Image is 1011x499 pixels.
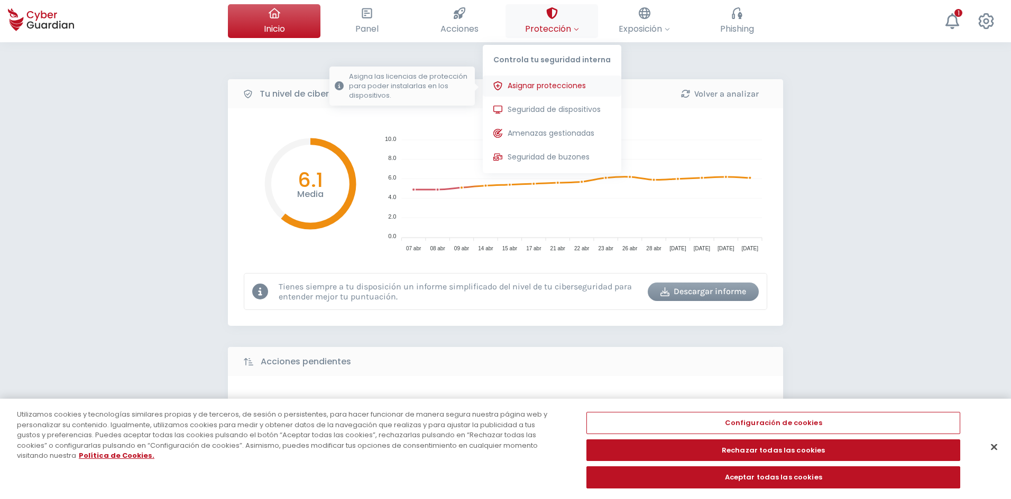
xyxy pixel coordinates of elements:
tspan: 4.0 [388,194,396,200]
button: Aceptar todas las cookies [586,466,960,488]
tspan: [DATE] [742,246,759,251]
span: Phishing [720,22,754,35]
button: Volver a analizar [664,84,775,103]
button: ProtecciónControla tu seguridad internaAsignar proteccionesAsigna las licencias de protección par... [505,4,598,38]
tspan: 0.0 [388,233,396,239]
div: Volver a analizar [672,88,767,100]
b: Tu nivel de ciberseguridad [260,88,373,100]
tspan: 07 abr [406,246,421,251]
tspan: 22 abr [574,246,590,251]
tspan: 6.0 [388,174,396,181]
span: Seguridad de dispositivos [508,104,601,115]
b: Acciones pendientes [261,355,351,368]
span: Seguridad de buzones [508,152,590,163]
tspan: 8.0 [388,155,396,161]
button: Exposición [598,4,691,38]
button: Seguridad de buzones [483,147,621,168]
tspan: 10.0 [385,136,396,142]
tspan: 2.0 [388,213,396,220]
button: Descargar informe [648,283,759,301]
button: Asignar proteccionesAsigna las licencias de protección para poder instalarlas en los dispositivos. [483,76,621,97]
button: Panel [320,4,413,38]
tspan: 17 abr [526,246,541,251]
span: Acciones [440,22,479,35]
tspan: 28 abr [646,246,661,251]
tspan: [DATE] [669,246,686,251]
button: Rechazar todas las cookies [586,439,960,462]
div: Utilizamos cookies y tecnologías similares propias y de terceros, de sesión o persistentes, para ... [17,409,556,461]
div: 1 [954,9,962,17]
button: Inicio [228,4,320,38]
span: Inicio [264,22,285,35]
tspan: 26 abr [622,246,638,251]
span: Amenazas gestionadas [508,128,594,139]
tspan: 14 abr [478,246,493,251]
button: Seguridad de dispositivos [483,99,621,120]
span: Protección [525,22,579,35]
button: Acciones [413,4,505,38]
tspan: 15 abr [502,246,518,251]
tspan: [DATE] [694,246,711,251]
tspan: 09 abr [454,246,470,251]
span: Panel [355,22,379,35]
span: Asignar protecciones [508,80,586,91]
button: Cerrar [982,436,1006,459]
p: Tienes siempre a tu disposición un informe simplificado del nivel de tu ciberseguridad para enten... [279,281,640,302]
tspan: 08 abr [430,246,445,251]
button: Phishing [691,4,783,38]
a: Más información sobre su privacidad, se abre en una nueva pestaña [79,450,154,460]
tspan: [DATE] [718,246,734,251]
button: Configuración de cookies, Abre el cuadro de diálogo del centro de preferencias. [586,412,960,434]
p: Controla tu seguridad interna [483,45,621,70]
tspan: 23 abr [598,246,613,251]
div: Descargar informe [656,285,751,298]
tspan: 21 abr [550,246,566,251]
p: Asigna las licencias de protección para poder instalarlas en los dispositivos. [349,72,470,100]
button: Amenazas gestionadas [483,123,621,144]
span: Exposición [619,22,670,35]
